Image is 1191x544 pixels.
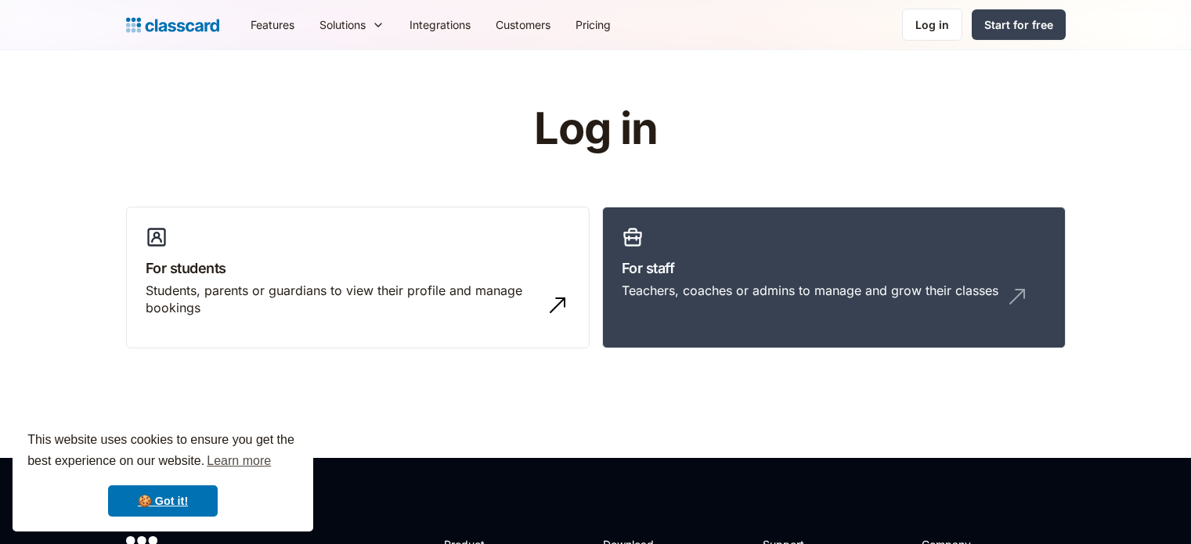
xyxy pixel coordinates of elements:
[972,9,1066,40] a: Start for free
[483,7,563,42] a: Customers
[622,282,998,299] div: Teachers, coaches or admins to manage and grow their classes
[146,258,570,279] h3: For students
[146,282,539,317] div: Students, parents or guardians to view their profile and manage bookings
[13,416,313,531] div: cookieconsent
[984,16,1053,33] div: Start for free
[27,431,298,473] span: This website uses cookies to ensure you get the best experience on our website.
[126,207,590,349] a: For studentsStudents, parents or guardians to view their profile and manage bookings
[307,7,397,42] div: Solutions
[319,16,366,33] div: Solutions
[602,207,1066,349] a: For staffTeachers, coaches or admins to manage and grow their classes
[622,258,1046,279] h3: For staff
[915,16,949,33] div: Log in
[238,7,307,42] a: Features
[563,7,623,42] a: Pricing
[126,14,219,36] a: Logo
[204,449,273,473] a: learn more about cookies
[397,7,483,42] a: Integrations
[347,105,844,153] h1: Log in
[108,485,218,517] a: dismiss cookie message
[902,9,962,41] a: Log in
